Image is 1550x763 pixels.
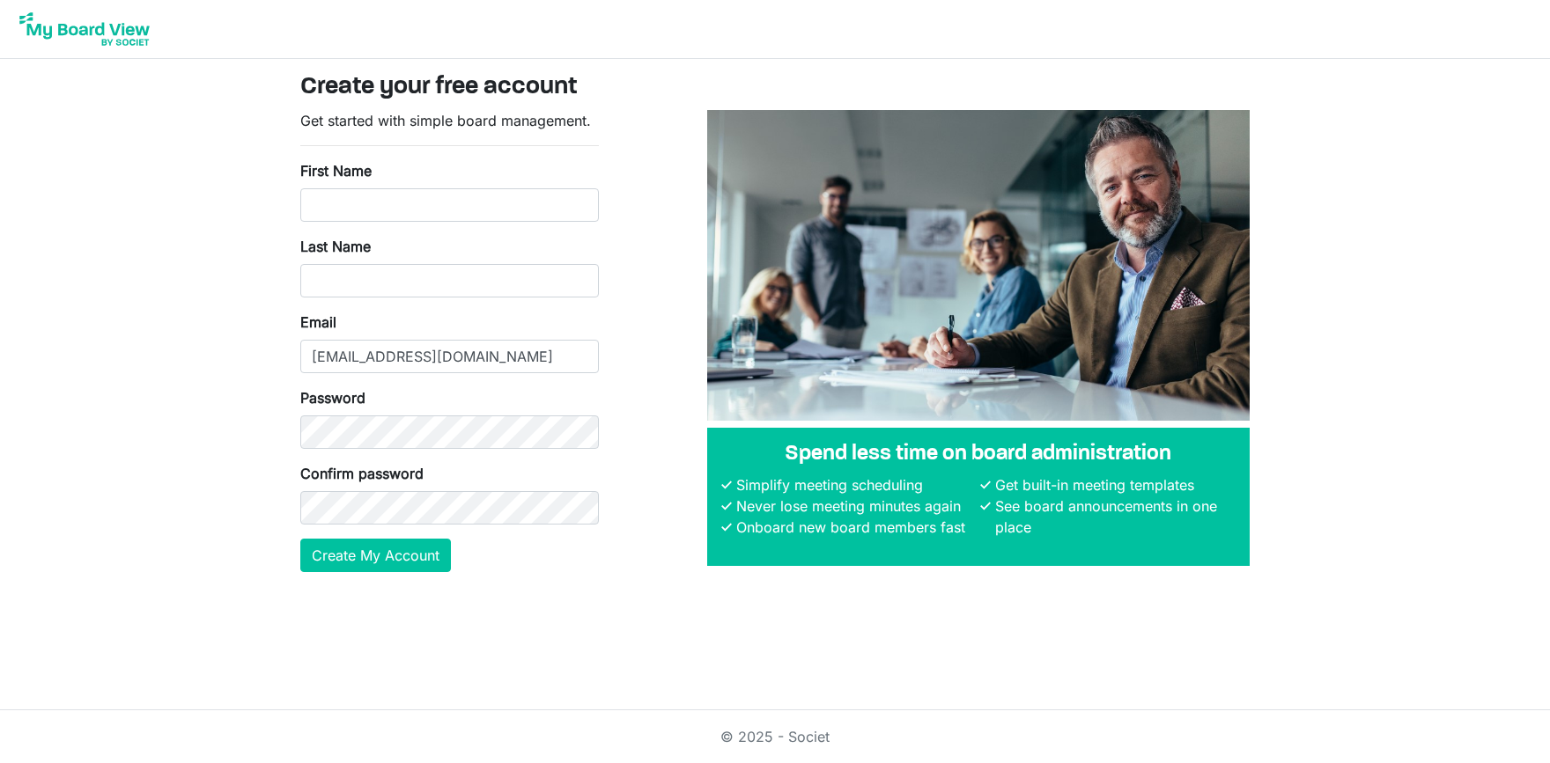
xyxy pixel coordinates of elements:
img: A photograph of board members sitting at a table [707,110,1250,421]
li: Never lose meeting minutes again [732,495,977,517]
li: Onboard new board members fast [732,517,977,538]
span: Get started with simple board management. [300,112,591,129]
label: First Name [300,160,372,181]
h3: Create your free account [300,73,1250,103]
label: Confirm password [300,463,424,484]
li: Get built-in meeting templates [991,474,1236,495]
h4: Spend less time on board administration [721,442,1236,467]
button: Create My Account [300,539,451,572]
li: See board announcements in one place [991,495,1236,538]
label: Last Name [300,236,371,257]
label: Password [300,387,365,408]
li: Simplify meeting scheduling [732,474,977,495]
a: © 2025 - Societ [720,728,830,745]
img: My Board View Logo [14,7,155,51]
label: Email [300,312,336,333]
